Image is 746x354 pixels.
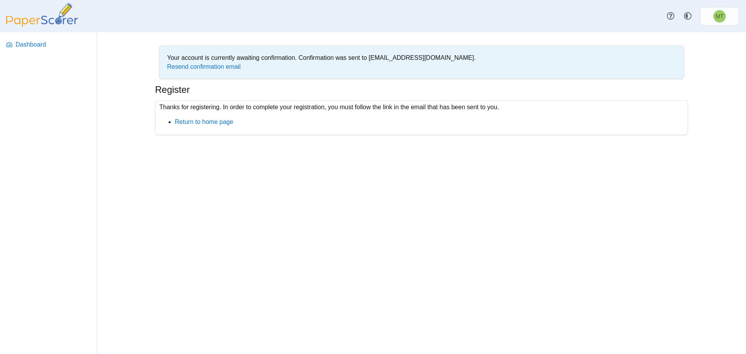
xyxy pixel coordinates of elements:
[3,35,94,54] a: Dashboard
[155,83,190,96] h1: Register
[16,40,91,49] span: Dashboard
[3,21,81,28] a: PaperScorer
[167,63,241,70] a: Resend confirmation email
[3,3,81,27] img: PaperScorer
[155,100,688,136] div: Thanks for registering. In order to complete your registration, you must follow the link in the e...
[716,14,723,19] span: Melody Taylor
[700,7,739,26] a: Melody Taylor
[713,10,726,23] span: Melody Taylor
[175,119,233,125] a: Return to home page
[163,50,680,75] div: Your account is currently awaiting confirmation. Confirmation was sent to [EMAIL_ADDRESS][DOMAIN_...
